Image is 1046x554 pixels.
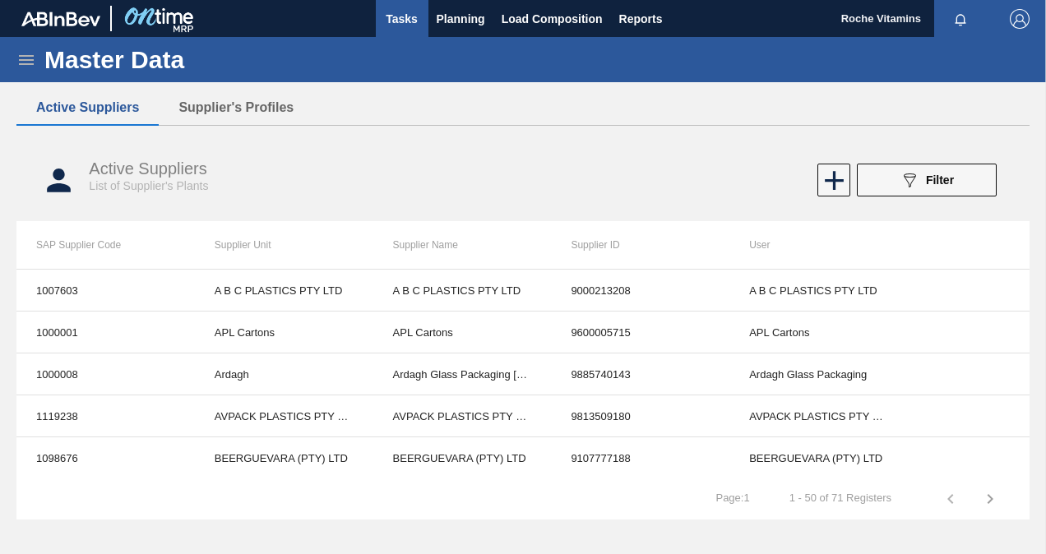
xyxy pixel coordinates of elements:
td: Ardagh Glass Packaging [GEOGRAPHIC_DATA] [373,353,552,395]
span: Load Composition [502,9,603,29]
img: Logout [1010,9,1030,29]
h1: Master Data [44,50,336,69]
div: Filter supplier [849,164,1005,196]
td: AVPACK PLASTICS PTY LTD [195,395,373,437]
td: Ardagh Glass Packaging [729,353,908,395]
th: User [729,221,908,269]
td: APL Cartons [195,312,373,353]
button: Notifications [934,7,987,30]
td: A B C PLASTICS PTY LTD [373,270,552,312]
span: List of Supplier's Plants [89,179,208,192]
img: TNhmsLtSVTkK8tSr43FrP2fwEKptu5GPRR3wAAAABJRU5ErkJggg== [21,12,100,26]
span: Planning [437,9,485,29]
span: Tasks [384,9,420,29]
td: AVPACK PLASTICS PTY LTD [373,395,552,437]
td: 1000008 [16,353,195,395]
button: Active Suppliers [16,90,159,125]
td: APL Cartons [373,312,552,353]
th: SAP Supplier Code [16,221,195,269]
span: Filter [926,173,954,187]
button: Supplier's Profiles [159,90,313,125]
td: AVPACK PLASTICS PTY LTD [729,395,908,437]
td: Page : 1 [696,478,769,505]
span: Reports [619,9,663,29]
th: Supplier Unit [195,221,373,269]
td: 1007603 [16,270,195,312]
td: 9885740143 [551,353,729,395]
td: BEERGUEVARA (PTY) LTD [729,437,908,479]
td: 1098676 [16,437,195,479]
td: BEERGUEVARA (PTY) LTD [373,437,552,479]
td: Ardagh [195,353,373,395]
td: A B C PLASTICS PTY LTD [195,270,373,312]
th: Supplier ID [551,221,729,269]
button: Filter [857,164,997,196]
td: 9600005715 [551,312,729,353]
td: 9813509180 [551,395,729,437]
td: BEERGUEVARA (PTY) LTD [195,437,373,479]
td: 1 - 50 of 71 Registers [770,478,911,505]
td: 1000001 [16,312,195,353]
td: 1119238 [16,395,195,437]
span: Active Suppliers [89,159,206,178]
th: Supplier Name [373,221,552,269]
div: New Supplier [816,164,849,196]
td: A B C PLASTICS PTY LTD [729,270,908,312]
td: 9000213208 [551,270,729,312]
td: APL Cartons [729,312,908,353]
td: 9107777188 [551,437,729,479]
